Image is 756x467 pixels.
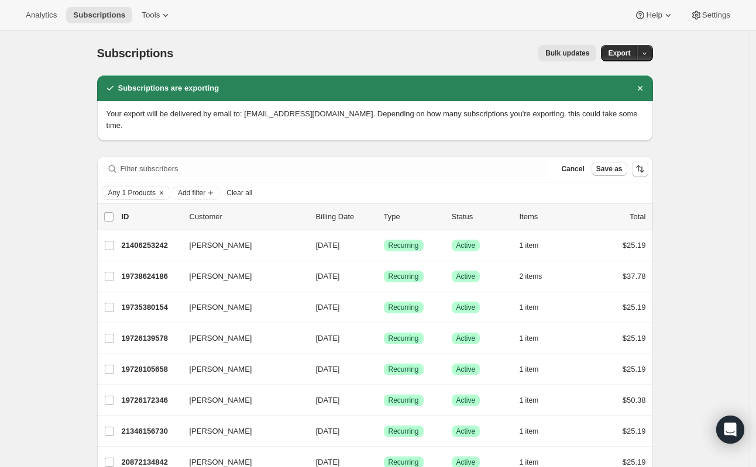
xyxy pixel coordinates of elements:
span: [PERSON_NAME] [190,395,252,406]
button: Add filter [173,186,219,200]
p: 19735380154 [122,302,180,313]
span: $50.38 [623,396,646,404]
span: [DATE] [316,427,340,435]
p: 19726172346 [122,395,180,406]
span: [PERSON_NAME] [190,302,252,313]
button: Dismiss notification [632,80,648,96]
span: Recurring [389,303,419,312]
span: 1 item [520,365,539,374]
button: 1 item [520,361,552,378]
span: Export [608,49,630,58]
button: Subscriptions [66,7,132,23]
span: 1 item [520,427,539,436]
span: Bulk updates [545,49,589,58]
span: [DATE] [316,365,340,373]
span: $25.19 [623,303,646,312]
span: Active [456,396,476,405]
button: Clear all [222,186,257,200]
button: 2 items [520,268,555,285]
span: [PERSON_NAME] [190,333,252,344]
div: 19726172346[PERSON_NAME][DATE]SuccessRecurringSuccessActive1 item$50.38 [122,392,646,409]
span: Analytics [26,11,57,20]
span: Active [456,241,476,250]
div: 19726139578[PERSON_NAME][DATE]SuccessRecurringSuccessActive1 item$25.19 [122,330,646,347]
p: Total [630,211,645,223]
button: Sort the results [632,161,648,177]
span: $25.19 [623,365,646,373]
p: 21346156730 [122,426,180,437]
button: [PERSON_NAME] [183,422,300,441]
span: [DATE] [316,396,340,404]
button: Clear [156,186,167,199]
span: Help [646,11,662,20]
span: 1 item [520,303,539,312]
span: [PERSON_NAME] [190,271,252,282]
span: 2 items [520,272,542,281]
button: [PERSON_NAME] [183,329,300,348]
button: Any 1 Products [102,186,156,199]
span: 1 item [520,334,539,343]
span: $25.19 [623,334,646,343]
div: 19738624186[PERSON_NAME][DATE]SuccessRecurringSuccessActive2 items$37.78 [122,268,646,285]
span: Active [456,427,476,436]
span: Recurring [389,458,419,467]
button: Bulk updates [538,45,596,61]
p: 21406253242 [122,240,180,251]
span: 1 item [520,458,539,467]
button: Analytics [19,7,64,23]
button: Save as [592,162,627,176]
div: 21406253242[PERSON_NAME][DATE]SuccessRecurringSuccessActive1 item$25.19 [122,237,646,254]
span: $37.78 [623,272,646,281]
span: [PERSON_NAME] [190,240,252,251]
span: Save as [596,164,623,174]
span: $25.19 [623,241,646,250]
button: Cancel [556,162,589,176]
span: Recurring [389,365,419,374]
span: [PERSON_NAME] [190,364,252,375]
p: 19728105658 [122,364,180,375]
h2: Subscriptions are exporting [118,82,219,94]
span: Your export will be delivered by email to: [EMAIL_ADDRESS][DOMAIN_NAME]. Depending on how many su... [106,109,638,130]
p: Customer [190,211,307,223]
button: 1 item [520,299,552,316]
button: [PERSON_NAME] [183,267,300,286]
span: Any 1 Products [108,188,156,198]
span: Active [456,303,476,312]
div: 19735380154[PERSON_NAME][DATE]SuccessRecurringSuccessActive1 item$25.19 [122,299,646,316]
span: [DATE] [316,303,340,312]
p: Status [452,211,510,223]
span: Recurring [389,396,419,405]
span: Subscriptions [73,11,125,20]
span: $25.19 [623,458,646,466]
button: 1 item [520,423,552,440]
span: Clear all [226,188,252,198]
span: [DATE] [316,272,340,281]
span: Active [456,458,476,467]
p: 19738624186 [122,271,180,282]
span: Recurring [389,272,419,281]
div: Items [520,211,578,223]
span: Add filter [178,188,205,198]
span: 1 item [520,396,539,405]
button: [PERSON_NAME] [183,360,300,379]
button: Settings [683,7,737,23]
span: Tools [142,11,160,20]
span: [PERSON_NAME] [190,426,252,437]
span: Recurring [389,334,419,343]
span: Active [456,272,476,281]
span: Cancel [561,164,584,174]
div: 21346156730[PERSON_NAME][DATE]SuccessRecurringSuccessActive1 item$25.19 [122,423,646,440]
span: Recurring [389,241,419,250]
button: [PERSON_NAME] [183,391,300,410]
span: Active [456,334,476,343]
input: Filter subscribers [121,161,550,177]
div: Type [384,211,442,223]
span: [DATE] [316,241,340,250]
p: ID [122,211,180,223]
div: 19728105658[PERSON_NAME][DATE]SuccessRecurringSuccessActive1 item$25.19 [122,361,646,378]
span: 1 item [520,241,539,250]
button: 1 item [520,330,552,347]
div: IDCustomerBilling DateTypeStatusItemsTotal [122,211,646,223]
button: 1 item [520,392,552,409]
span: [DATE] [316,458,340,466]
